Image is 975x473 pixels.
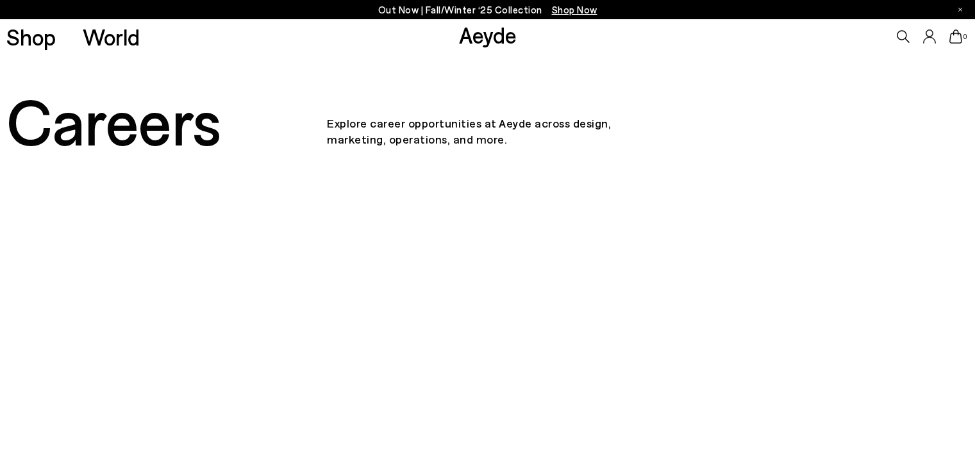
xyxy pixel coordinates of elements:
[327,92,647,147] p: Explore career opportunities at Aeyde across design, marketing, operations, and more.
[83,26,140,48] a: World
[459,21,517,48] a: Aeyde
[949,29,962,44] a: 0
[6,85,327,155] div: Careers
[552,4,597,15] span: Navigate to /collections/new-in
[962,33,969,40] span: 0
[378,2,597,18] p: Out Now | Fall/Winter ‘25 Collection
[6,26,56,48] a: Shop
